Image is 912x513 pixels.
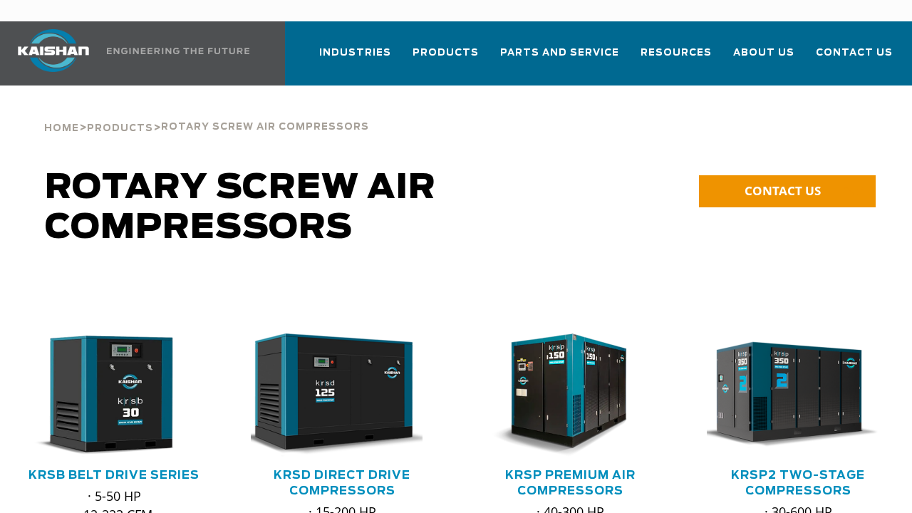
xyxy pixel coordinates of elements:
[816,45,893,61] span: Contact Us
[413,45,479,61] span: Products
[468,333,651,457] img: krsp150
[44,124,79,133] span: Home
[707,333,889,457] div: krsp350
[161,123,369,132] span: Rotary Screw Air Compressors
[731,470,865,497] a: KRSP2 Two-Stage Compressors
[319,34,391,83] a: Industries
[413,34,479,83] a: Products
[641,34,712,83] a: Resources
[641,45,712,61] span: Resources
[319,45,391,61] span: Industries
[505,470,636,497] a: KRSP Premium Air Compressors
[23,333,205,457] div: krsb30
[274,470,410,497] a: KRSD Direct Drive Compressors
[44,121,79,134] a: Home
[733,45,794,61] span: About Us
[12,333,195,457] img: krsb30
[696,333,879,457] img: krsp350
[87,121,153,134] a: Products
[45,171,436,245] span: Rotary Screw Air Compressors
[240,333,423,457] img: krsd125
[44,85,369,140] div: > >
[745,182,821,199] span: CONTACT US
[107,48,249,54] img: Engineering the future
[733,34,794,83] a: About Us
[479,333,661,457] div: krsp150
[87,124,153,133] span: Products
[699,175,876,207] a: CONTACT US
[251,333,433,457] div: krsd125
[500,34,619,83] a: Parts and Service
[816,34,893,83] a: Contact Us
[28,470,199,481] a: KRSB Belt Drive Series
[500,45,619,61] span: Parts and Service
